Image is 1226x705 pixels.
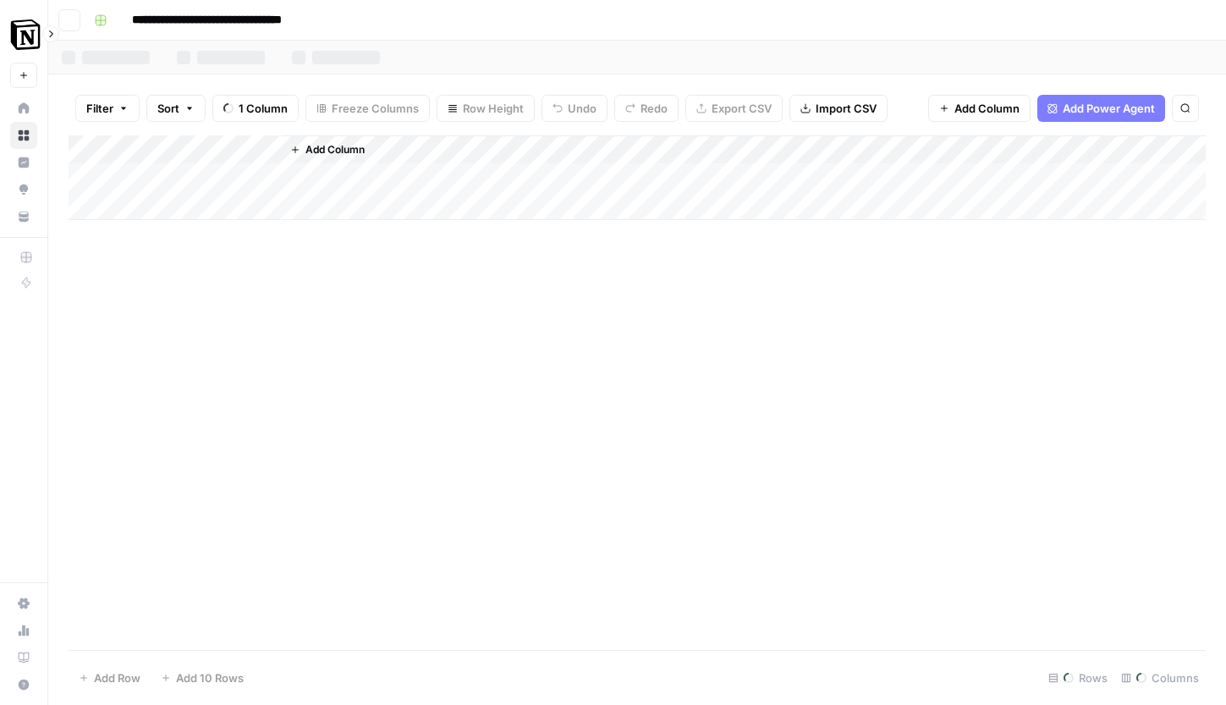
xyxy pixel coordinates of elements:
button: Freeze Columns [305,95,430,122]
button: Export CSV [685,95,783,122]
span: Undo [568,100,597,117]
button: Help + Support [10,671,37,698]
div: Rows [1042,664,1114,691]
span: Add Column [305,142,365,157]
button: Add 10 Rows [151,664,254,691]
span: Filter [86,100,113,117]
span: Import CSV [816,100,877,117]
button: Add Column [283,139,371,161]
a: Your Data [10,203,37,230]
span: Add Column [954,100,1020,117]
button: Filter [75,95,140,122]
button: Redo [614,95,679,122]
span: Add 10 Rows [176,669,244,686]
span: Redo [640,100,668,117]
span: Add Row [94,669,140,686]
button: Workspace: Notion [10,14,37,56]
button: Row Height [437,95,535,122]
a: Opportunities [10,176,37,203]
a: Browse [10,122,37,149]
a: Home [10,95,37,122]
button: Undo [542,95,608,122]
a: Insights [10,149,37,176]
span: Export CSV [712,100,772,117]
button: Import CSV [789,95,888,122]
a: Settings [10,590,37,617]
button: Sort [146,95,206,122]
img: Notion Logo [10,19,41,50]
span: Sort [157,100,179,117]
span: Row Height [463,100,524,117]
span: 1 Column [239,100,288,117]
a: Learning Hub [10,644,37,671]
button: Add Column [928,95,1031,122]
span: Add Power Agent [1063,100,1155,117]
a: Usage [10,617,37,644]
span: Freeze Columns [332,100,419,117]
button: 1 Column [212,95,299,122]
button: Add Row [69,664,151,691]
button: Add Power Agent [1037,95,1165,122]
div: Columns [1114,664,1206,691]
